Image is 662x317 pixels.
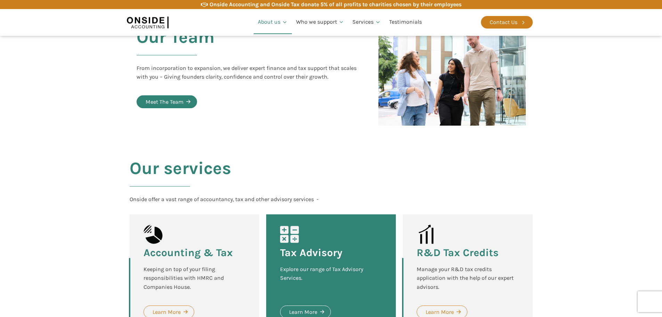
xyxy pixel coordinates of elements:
div: Explore our range of Tax Advisory Services. [280,265,382,292]
h3: Accounting & Tax [144,247,233,258]
div: From incorporation to expansion, we deliver expert finance and tax support that scales with you –... [137,64,365,81]
a: Who we support [292,10,349,34]
a: About us [254,10,292,34]
div: Keeping on top of your filing responsibilities with HMRC and Companies House. [144,265,245,292]
a: Testimonials [385,10,426,34]
a: Services [348,10,385,34]
div: Meet The Team [146,97,183,106]
h3: R&D Tax Credits [417,247,499,258]
div: Onside offer a vast range of accountancy, tax and other advisory services - [130,195,319,204]
div: Contact Us [490,18,517,27]
h2: Our Team [137,27,214,64]
div: Learn More [153,308,181,317]
a: Meet The Team [137,95,197,109]
a: Contact Us [481,16,533,29]
h3: Tax Advisory [280,247,342,258]
div: Manage your R&D tax credits application with the help of our expert advisors. [417,265,518,292]
h2: Our services [130,159,231,195]
img: Onside Accounting [127,14,169,30]
div: Learn More [289,308,317,317]
div: Learn More [426,308,454,317]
